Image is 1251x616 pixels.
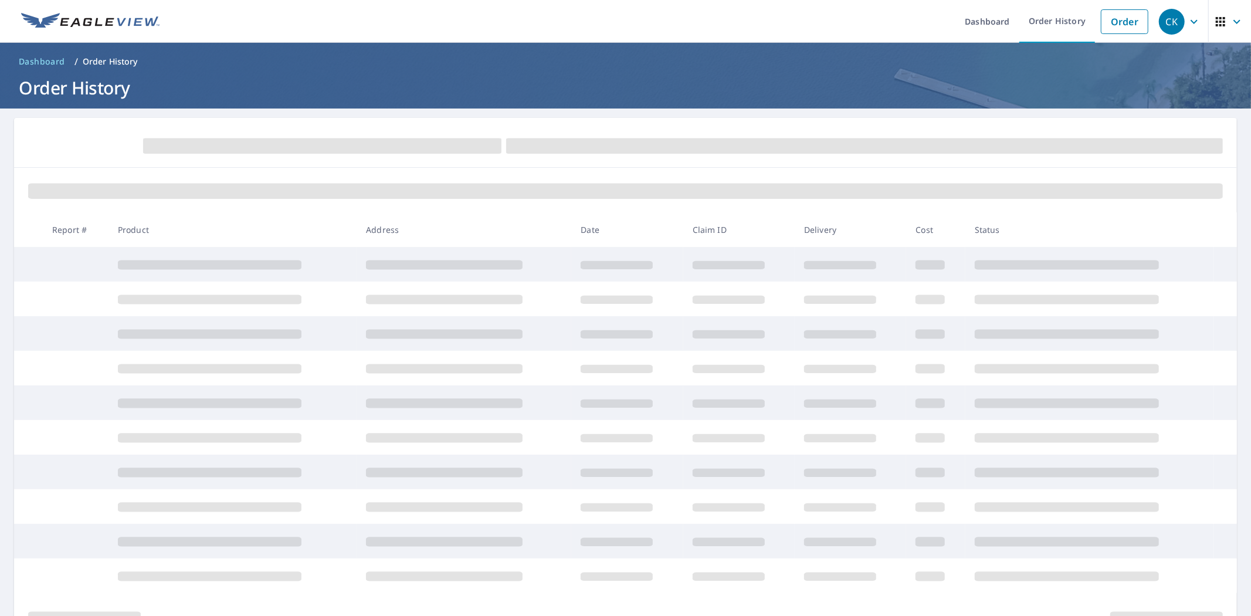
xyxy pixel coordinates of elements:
[19,56,65,67] span: Dashboard
[74,55,78,69] li: /
[965,212,1214,247] th: Status
[1101,9,1148,34] a: Order
[571,212,683,247] th: Date
[14,76,1237,100] h1: Order History
[795,212,906,247] th: Delivery
[109,212,357,247] th: Product
[83,56,138,67] p: Order History
[21,13,160,31] img: EV Logo
[1159,9,1185,35] div: CK
[357,212,571,247] th: Address
[683,212,795,247] th: Claim ID
[43,212,109,247] th: Report #
[14,52,70,71] a: Dashboard
[14,52,1237,71] nav: breadcrumb
[906,212,965,247] th: Cost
